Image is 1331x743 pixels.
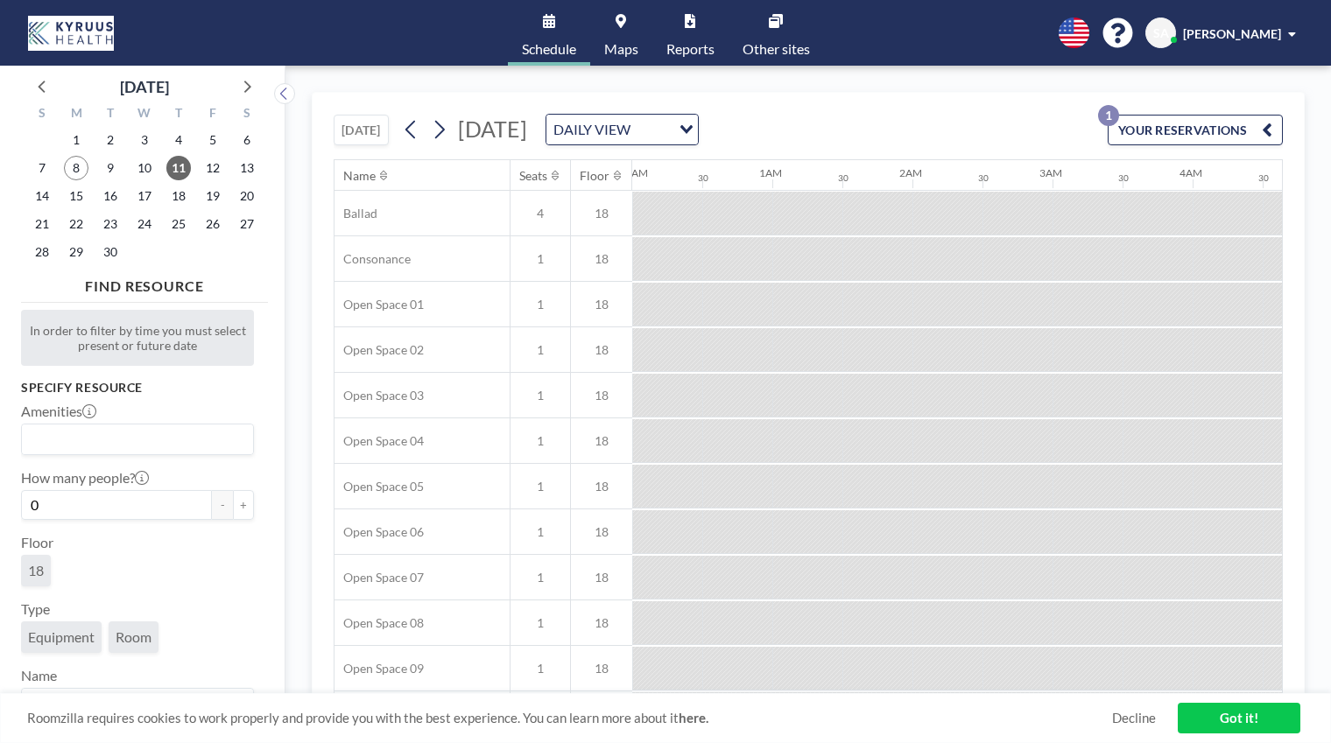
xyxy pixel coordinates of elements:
span: Tuesday, September 16, 2025 [98,184,123,208]
h4: FIND RESOURCE [21,270,268,295]
span: 1 [511,661,570,676]
div: M [60,103,94,126]
span: 4 [511,206,570,221]
span: Roomzilla requires cookies to work properly and provide you with the best experience. You can lea... [27,710,1112,726]
span: Open Space 03 [335,388,424,403]
div: 30 [978,172,989,184]
div: S [25,103,60,126]
span: 1 [511,433,570,449]
label: Amenities [21,403,96,420]
span: Sunday, September 7, 2025 [30,156,54,180]
span: 1 [511,615,570,631]
span: Thursday, September 4, 2025 [166,128,191,152]
div: 30 [698,172,708,184]
span: 1 [511,570,570,585]
span: Open Space 02 [335,342,424,358]
span: Thursday, September 11, 2025 [166,156,191,180]
span: Reports [666,42,715,56]
div: Seats [519,168,547,184]
span: 1 [511,524,570,540]
span: Open Space 01 [335,297,424,312]
div: 30 [838,172,849,184]
span: Sunday, September 14, 2025 [30,184,54,208]
span: Wednesday, September 17, 2025 [132,184,157,208]
span: Saturday, September 6, 2025 [235,128,259,152]
span: 18 [571,342,632,358]
span: Saturday, September 27, 2025 [235,212,259,236]
div: 2AM [899,166,922,179]
span: 18 [571,206,632,221]
span: Wednesday, September 10, 2025 [132,156,157,180]
span: Equipment [28,628,95,646]
label: Floor [21,534,53,551]
span: 18 [28,562,44,579]
div: W [128,103,162,126]
span: 18 [571,615,632,631]
span: Open Space 05 [335,479,424,494]
span: SA [1153,25,1169,41]
span: Other sites [743,42,810,56]
input: Search for option [24,692,243,715]
input: Search for option [24,428,243,451]
span: Tuesday, September 30, 2025 [98,240,123,264]
span: DAILY VIEW [550,118,634,141]
span: [PERSON_NAME] [1183,26,1281,41]
div: Floor [580,168,609,184]
div: F [195,103,229,126]
div: S [229,103,264,126]
div: 4AM [1180,166,1202,179]
span: Monday, September 15, 2025 [64,184,88,208]
span: Saturday, September 20, 2025 [235,184,259,208]
div: T [94,103,128,126]
span: Thursday, September 18, 2025 [166,184,191,208]
span: Maps [604,42,638,56]
span: Schedule [522,42,576,56]
span: Friday, September 26, 2025 [201,212,225,236]
span: Tuesday, September 9, 2025 [98,156,123,180]
span: 18 [571,479,632,494]
button: + [233,490,254,520]
button: - [212,490,233,520]
span: 18 [571,388,632,403]
span: Consonance [335,251,411,267]
label: Name [21,667,57,684]
span: Monday, September 8, 2025 [64,156,88,180]
label: How many people? [21,469,149,487]
span: 1 [511,388,570,403]
div: [DATE] [120,74,169,99]
span: 18 [571,570,632,585]
span: 1 [511,342,570,358]
span: Wednesday, September 3, 2025 [132,128,157,152]
div: Name [343,168,376,184]
span: Wednesday, September 24, 2025 [132,212,157,236]
span: Monday, September 1, 2025 [64,128,88,152]
p: 1 [1098,105,1119,126]
div: 30 [1118,172,1129,184]
span: Ballad [335,206,377,221]
span: Friday, September 5, 2025 [201,128,225,152]
a: Got it! [1178,703,1300,733]
span: 18 [571,251,632,267]
label: Type [21,600,50,618]
span: 18 [571,661,632,676]
span: 1 [511,251,570,267]
span: Open Space 09 [335,661,424,676]
span: Open Space 08 [335,615,424,631]
span: Saturday, September 13, 2025 [235,156,259,180]
span: Room [116,628,151,646]
span: Monday, September 29, 2025 [64,240,88,264]
a: Decline [1112,710,1156,726]
a: here. [679,710,708,725]
span: 1 [511,297,570,312]
span: 18 [571,433,632,449]
span: Tuesday, September 23, 2025 [98,212,123,236]
div: In order to filter by time you must select present or future date [21,310,254,366]
span: Sunday, September 21, 2025 [30,212,54,236]
span: 1 [511,479,570,494]
span: Sunday, September 28, 2025 [30,240,54,264]
div: 12AM [619,166,648,179]
input: Search for option [636,118,669,141]
span: Open Space 04 [335,433,424,449]
div: 3AM [1039,166,1062,179]
div: T [161,103,195,126]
